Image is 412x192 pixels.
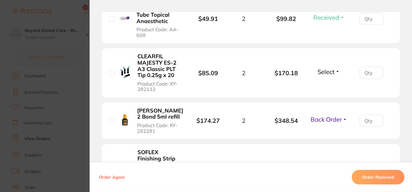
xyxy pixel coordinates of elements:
img: XYLOCAINE 5% Ointment 35g Tube Topical Anaesthetic [119,12,130,24]
button: Order Again [97,174,127,180]
span: 2 [242,69,246,76]
button: Select [316,68,342,76]
button: Back Order [309,116,349,123]
button: Order Received [352,170,404,184]
img: SE BOND 2 Bond 5ml refill [119,114,131,126]
input: Qty [359,67,384,79]
b: $99.82 [265,15,308,22]
b: CLEARFIL MAJESTY ES-2 A3 Classic PLT Tip 0.25g x 20 [137,53,183,79]
span: 2 [242,117,246,124]
span: Product Code: KY-282281 [137,123,183,134]
span: 2 [242,15,246,22]
span: Select [318,68,335,76]
input: Qty [359,115,384,127]
span: Product Code: AA-608 [137,27,183,38]
span: Product Code: KY-282112 [137,81,183,92]
b: $49.91 [198,15,218,22]
img: CLEARFIL MAJESTY ES-2 A3 Classic PLT Tip 0.25g x 20 [119,66,131,78]
button: CLEARFIL MAJESTY ES-2 A3 Classic PLT Tip 0.25g x 20 Product Code: KY-282112 [136,53,185,93]
button: [PERSON_NAME] 2 Bond 5ml refill Product Code: KY-282281 [135,107,185,134]
button: Received [311,14,346,21]
b: $174.27 [196,117,220,124]
b: $170.18 [265,69,308,76]
b: $348.54 [265,117,308,124]
span: Received [313,14,339,21]
input: Qty [359,13,384,25]
span: Back Order [311,116,342,123]
b: $85.09 [198,69,218,77]
b: SOFLEX Finishing Strip Centre Gapped Coarse/Medium Pk of 100 [137,149,183,180]
b: [PERSON_NAME] 2 Bond 5ml refill [137,108,183,120]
